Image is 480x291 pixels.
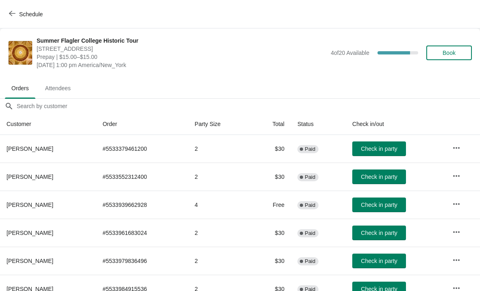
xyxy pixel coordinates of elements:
button: Check in party [352,169,406,184]
span: [PERSON_NAME] [7,258,53,264]
button: Check in party [352,198,406,212]
td: # 5533979836496 [96,247,188,275]
span: Paid [305,230,315,237]
span: [PERSON_NAME] [7,145,53,152]
th: Order [96,113,188,135]
td: $30 [251,135,291,163]
span: Prepay | $15.00–$15.00 [37,53,327,61]
td: $30 [251,219,291,247]
th: Total [251,113,291,135]
span: [PERSON_NAME] [7,230,53,236]
td: # 5533552312400 [96,163,188,191]
td: # 5533379461200 [96,135,188,163]
span: Book [443,50,456,56]
input: Search by customer [16,99,480,113]
span: 4 of 20 Available [331,50,369,56]
span: Paid [305,202,315,208]
span: [PERSON_NAME] [7,202,53,208]
button: Check in party [352,226,406,240]
span: Check in party [361,258,397,264]
th: Status [291,113,346,135]
th: Party Size [188,113,251,135]
td: 4 [188,191,251,219]
th: Check in/out [346,113,446,135]
td: 2 [188,135,251,163]
td: $30 [251,163,291,191]
td: $30 [251,247,291,275]
td: 2 [188,219,251,247]
button: Check in party [352,141,406,156]
span: Check in party [361,230,397,236]
td: # 5533939662928 [96,191,188,219]
span: Check in party [361,145,397,152]
td: Free [251,191,291,219]
span: [DATE] 1:00 pm America/New_York [37,61,327,69]
span: Check in party [361,174,397,180]
span: [STREET_ADDRESS] [37,45,327,53]
span: Orders [5,81,35,96]
button: Book [426,46,472,60]
span: Check in party [361,202,397,208]
td: # 5533961683024 [96,219,188,247]
button: Check in party [352,254,406,268]
span: Paid [305,174,315,180]
span: Paid [305,258,315,265]
td: 2 [188,163,251,191]
span: Paid [305,146,315,152]
span: [PERSON_NAME] [7,174,53,180]
img: Summer Flagler College Historic Tour [9,41,32,65]
span: Attendees [39,81,77,96]
span: Summer Flagler College Historic Tour [37,37,327,45]
td: 2 [188,247,251,275]
button: Schedule [4,7,49,22]
span: Schedule [19,11,43,17]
